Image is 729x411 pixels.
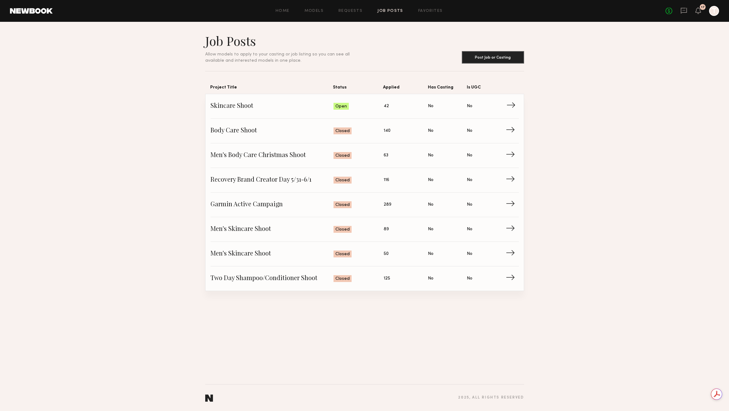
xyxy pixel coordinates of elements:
span: No [467,251,472,257]
span: No [428,226,433,233]
span: Applied [383,84,428,94]
span: No [428,251,433,257]
span: 125 [384,275,390,282]
div: 2025 , all rights reserved [458,396,524,400]
span: Closed [335,202,350,208]
span: No [467,275,472,282]
h1: Job Posts [205,33,365,49]
span: No [428,103,433,110]
span: No [428,152,433,159]
span: No [428,275,433,282]
span: → [506,151,518,160]
span: 50 [384,251,389,257]
span: No [467,177,472,184]
span: No [467,103,472,110]
a: Favorites [418,9,443,13]
span: → [506,200,518,209]
span: → [506,274,518,283]
span: Men's Skincare Shoot [211,225,334,234]
a: Home [276,9,290,13]
span: No [467,127,472,134]
a: Job Posts [377,9,403,13]
button: Post Job or Casting [462,51,524,64]
span: No [467,201,472,208]
span: Closed [335,227,350,233]
a: Two Day Shampoo/Conditioner ShootClosed125NoNo→ [211,266,519,291]
span: Closed [335,276,350,282]
span: Men's Skincare Shoot [211,249,334,259]
span: Allow models to apply to your casting or job listing so you can see all available and interested ... [205,52,350,63]
span: No [428,177,433,184]
span: Open [335,103,347,110]
span: → [506,175,518,185]
span: Garmin Active Campaign [211,200,334,209]
a: Models [305,9,324,13]
span: → [506,102,519,111]
span: Closed [335,128,350,134]
span: Is UGC [467,84,506,94]
span: Body Care Shoot [211,126,334,136]
span: → [506,225,518,234]
span: 63 [384,152,388,159]
span: Men's Body Care Christmas Shoot [211,151,334,160]
span: Recovery Brand Creator Day 5/31-6/1 [211,175,334,185]
span: 42 [384,103,389,110]
a: Garmin Active CampaignClosed289NoNo→ [211,193,519,217]
span: Two Day Shampoo/Conditioner Shoot [211,274,334,283]
span: Status [333,84,383,94]
span: No [428,127,433,134]
a: Recovery Brand Creator Day 5/31-6/1Closed116NoNo→ [211,168,519,193]
span: No [428,201,433,208]
span: Has Casting [428,84,467,94]
span: Closed [335,153,350,159]
span: → [506,249,518,259]
a: Requests [338,9,362,13]
a: Men's Skincare ShootClosed50NoNo→ [211,242,519,266]
span: 140 [384,127,391,134]
span: 289 [384,201,391,208]
span: Skincare Shoot [211,102,334,111]
span: 116 [384,177,389,184]
a: Skincare ShootOpen42NoNo→ [211,94,519,119]
a: Body Care ShootClosed140NoNo→ [211,119,519,143]
span: No [467,226,472,233]
span: Closed [335,251,350,257]
a: Men's Skincare ShootClosed89NoNo→ [211,217,519,242]
div: 17 [701,6,705,9]
span: No [467,152,472,159]
span: Project Title [210,84,333,94]
a: T [709,6,719,16]
span: 89 [384,226,389,233]
a: Men's Body Care Christmas ShootClosed63NoNo→ [211,143,519,168]
span: → [506,126,518,136]
span: Closed [335,177,350,184]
